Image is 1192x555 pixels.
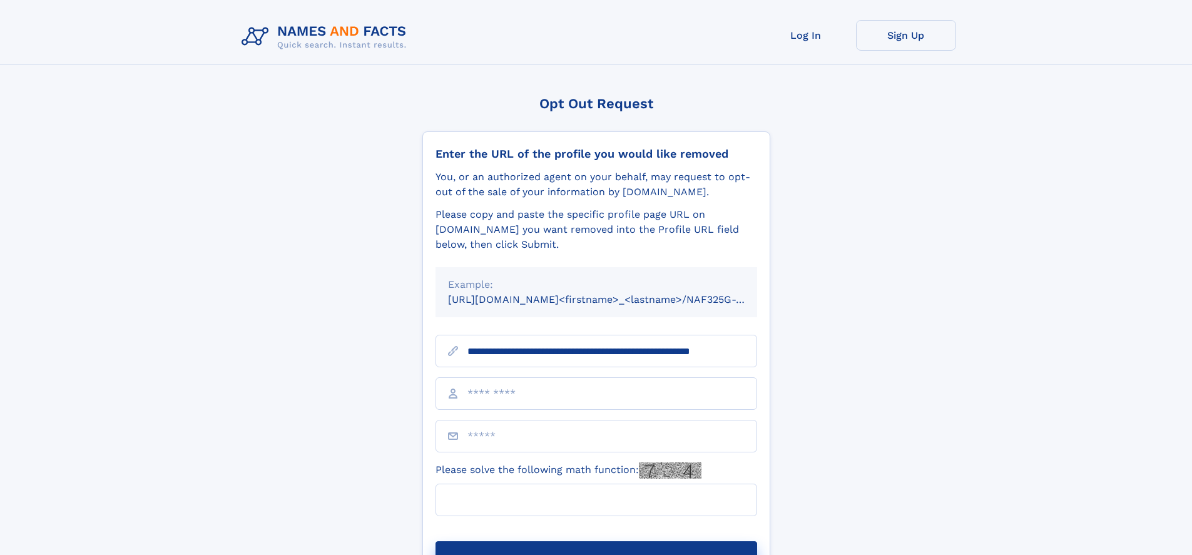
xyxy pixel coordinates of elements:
[448,277,745,292] div: Example:
[436,207,757,252] div: Please copy and paste the specific profile page URL on [DOMAIN_NAME] you want removed into the Pr...
[422,96,770,111] div: Opt Out Request
[756,20,856,51] a: Log In
[436,147,757,161] div: Enter the URL of the profile you would like removed
[856,20,956,51] a: Sign Up
[436,462,701,479] label: Please solve the following math function:
[448,293,781,305] small: [URL][DOMAIN_NAME]<firstname>_<lastname>/NAF325G-xxxxxxxx
[237,20,417,54] img: Logo Names and Facts
[436,170,757,200] div: You, or an authorized agent on your behalf, may request to opt-out of the sale of your informatio...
